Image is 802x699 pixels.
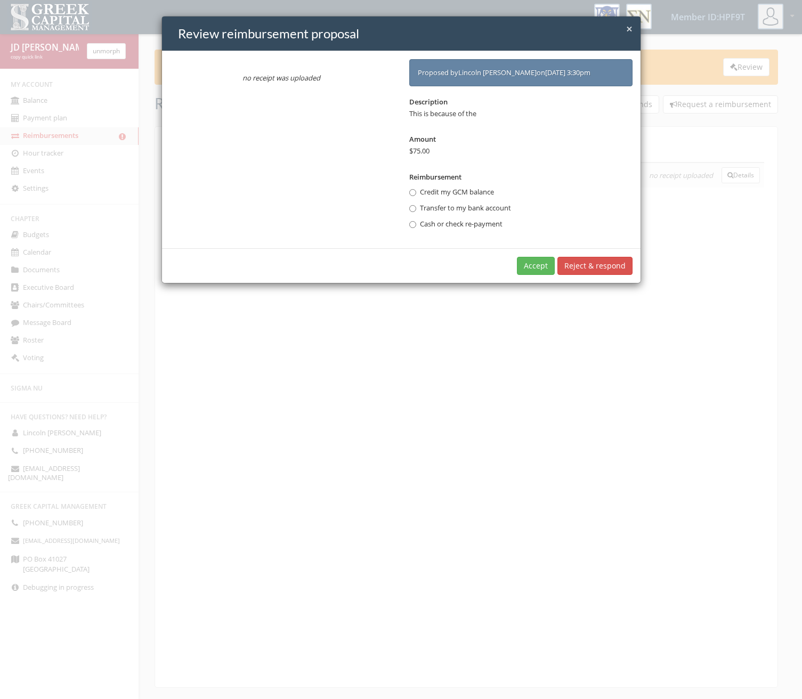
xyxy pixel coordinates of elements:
[409,221,416,228] input: Cash or check re-payment
[409,187,494,198] label: Credit my GCM balance
[545,68,590,77] span: [DATE] 3:30pm
[178,25,633,43] h4: Review reimbursement proposal
[409,97,633,107] dt: Description
[409,203,511,214] label: Transfer to my bank account
[409,205,416,212] input: Transfer to my bank account
[409,146,430,156] span: $75.00
[409,189,416,196] input: Credit my GCM balance
[409,219,503,230] label: Cash or check re-payment
[409,109,633,119] dd: This is because of the
[517,257,555,275] button: Accept
[626,21,633,36] span: ×
[409,134,633,144] dt: Amount
[409,172,633,182] dt: Reimbursement
[557,257,633,275] button: Reject & respond
[409,59,633,86] div: Proposed by Lincoln [PERSON_NAME] on
[170,73,393,83] em: no receipt was uploaded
